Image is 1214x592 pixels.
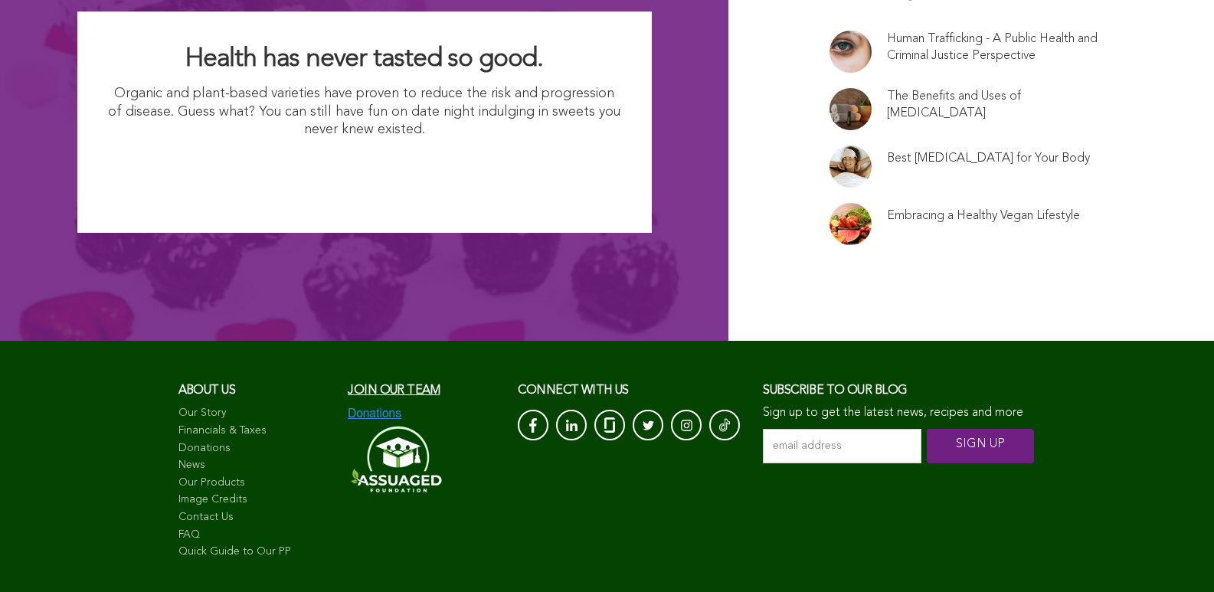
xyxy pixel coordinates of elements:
input: SIGN UP [927,429,1034,463]
iframe: Chat Widget [1137,518,1214,592]
span: About us [178,384,236,397]
a: Quick Guide to Our PP [178,545,333,560]
a: Our Products [178,476,333,491]
a: The Benefits and Uses of [MEDICAL_DATA] [887,88,1100,122]
a: Image Credits [178,492,333,508]
a: Financials & Taxes [178,424,333,439]
a: Donations [178,441,333,456]
a: Our Story [178,406,333,421]
a: Human Trafficking - A Public Health and Criminal Justice Perspective [887,31,1100,64]
h3: Subscribe to our blog [763,379,1036,402]
h2: Health has never tasted so good. [108,42,621,76]
a: Best [MEDICAL_DATA] for Your Body [887,150,1090,167]
a: News [178,458,333,473]
img: Tik-Tok-Icon [719,417,730,433]
span: CONNECT with us [518,384,629,397]
img: I Want Organic Shopping For Less [214,147,515,202]
a: Join our team [348,384,440,397]
p: Sign up to get the latest news, recipes and more [763,406,1036,420]
img: glassdoor_White [604,417,615,433]
a: Contact Us [178,510,333,525]
img: Donations [348,407,401,420]
p: Organic and plant-based varieties have proven to reduce the risk and progression of disease. Gues... [108,85,621,139]
a: Embracing a Healthy Vegan Lifestyle [887,208,1080,224]
img: Assuaged-Foundation-Logo-White [348,421,443,497]
a: FAQ [178,528,333,543]
input: email address [763,429,921,463]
